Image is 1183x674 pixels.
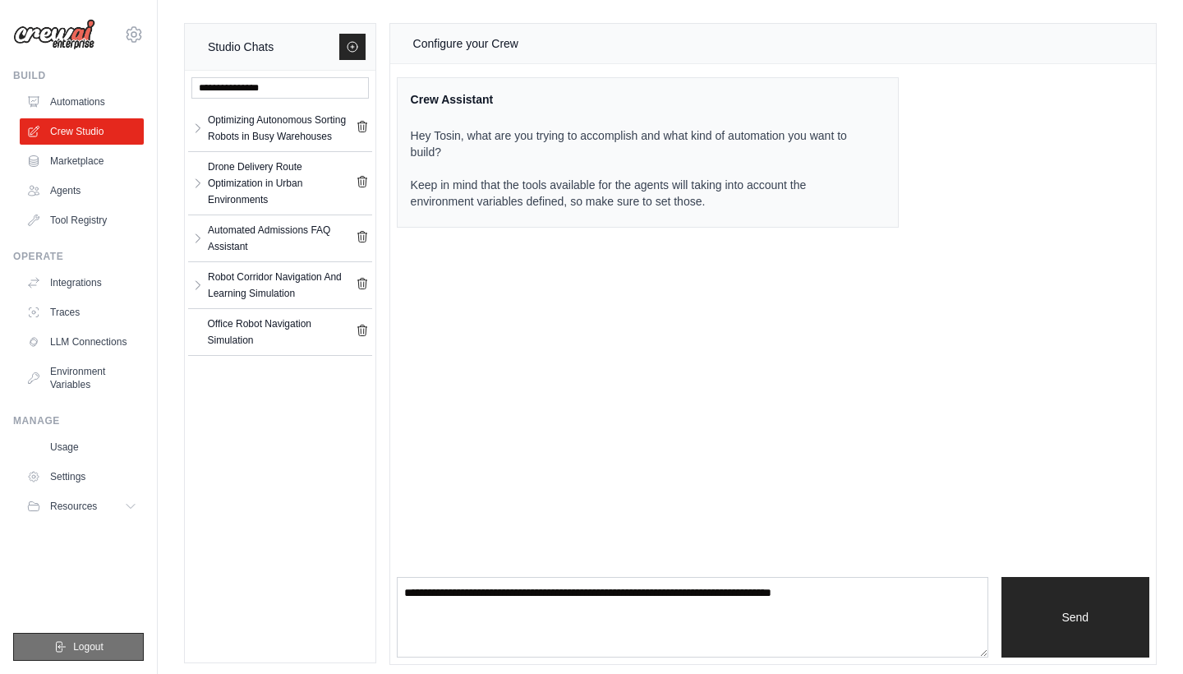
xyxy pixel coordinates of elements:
a: Environment Variables [20,358,144,398]
a: Office Robot Navigation Simulation [205,316,356,349]
div: Optimizing Autonomous Sorting Robots in Busy Warehouses [208,112,356,145]
div: Configure your Crew [413,34,518,53]
div: Automated Admissions FAQ Assistant [208,222,356,255]
div: Studio Chats [208,37,274,57]
button: Send [1001,577,1149,658]
a: Automations [20,89,144,115]
button: Resources [20,493,144,519]
a: LLM Connections [20,329,144,355]
div: Manage [13,414,144,427]
div: Drone Delivery Route Optimization in Urban Environments [208,159,356,208]
a: Settings [20,464,144,490]
span: Logout [73,640,104,653]
button: Logout [13,633,144,661]
div: Build [13,69,144,82]
a: Integrations [20,270,144,296]
a: Tool Registry [20,207,144,233]
p: Hey Tosin, what are you trying to accomplish and what kind of automation you want to build? Keep ... [411,127,865,210]
div: Office Robot Navigation Simulation [208,316,356,349]
div: Operate [13,250,144,263]
a: Traces [20,299,144,325]
a: Agents [20,178,144,204]
a: Marketplace [20,148,144,174]
a: Crew Studio [20,118,144,145]
a: Optimizing Autonomous Sorting Robots in Busy Warehouses [205,112,356,145]
a: Usage [20,434,144,460]
img: Logo [13,19,95,50]
div: Crew Assistant [411,91,865,108]
div: Robot Corridor Navigation And Learning Simulation [208,269,356,302]
a: Automated Admissions FAQ Assistant [205,222,356,255]
span: Resources [50,500,97,513]
a: Drone Delivery Route Optimization in Urban Environments [205,159,356,208]
a: Robot Corridor Navigation And Learning Simulation [205,269,356,302]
